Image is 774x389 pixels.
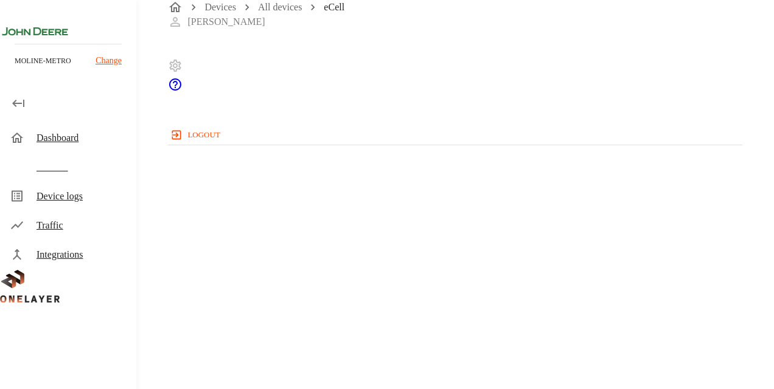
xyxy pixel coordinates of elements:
[258,2,302,12] a: All devices
[187,15,265,29] p: [PERSON_NAME]
[168,83,183,94] a: onelayer-support
[168,83,183,94] span: Support Portal
[204,2,236,12] a: Devices
[168,125,742,145] a: logout
[168,125,225,145] button: logout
